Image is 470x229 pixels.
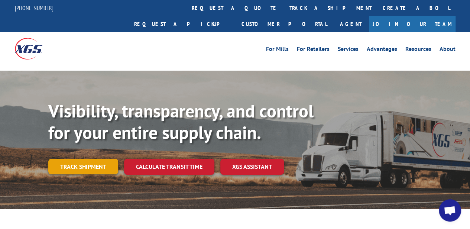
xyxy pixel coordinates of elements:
a: Request a pickup [129,16,236,32]
a: Advantages [367,46,397,54]
a: XGS ASSISTANT [220,159,284,175]
a: Track shipment [48,159,118,174]
a: For Retailers [297,46,330,54]
a: Calculate transit time [124,159,214,175]
a: Agent [333,16,369,32]
b: Visibility, transparency, and control for your entire supply chain. [48,99,314,144]
a: About [440,46,456,54]
a: [PHONE_NUMBER] [15,4,54,12]
a: Customer Portal [236,16,333,32]
a: Join Our Team [369,16,456,32]
a: For Mills [266,46,289,54]
a: Open chat [439,199,461,222]
a: Resources [405,46,431,54]
a: Services [338,46,359,54]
